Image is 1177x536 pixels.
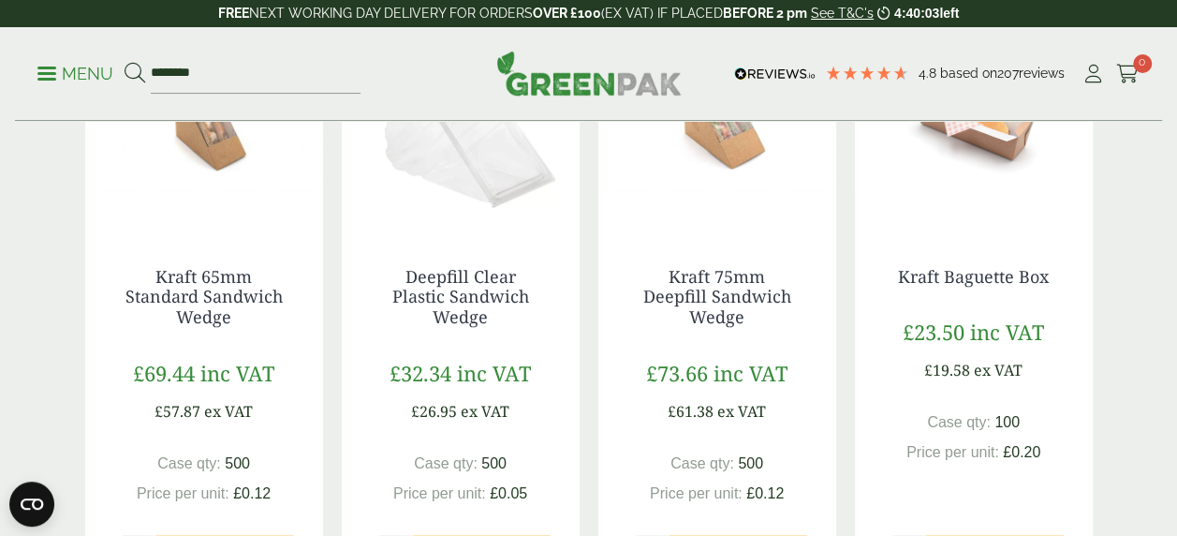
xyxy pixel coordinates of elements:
[646,359,708,387] span: £73.66
[490,485,527,501] span: £0.05
[496,51,682,96] img: GreenPak Supplies
[714,359,787,387] span: inc VAT
[9,482,54,527] button: Open CMP widget
[1003,444,1040,460] span: £0.20
[903,318,964,346] span: £23.50
[738,455,763,471] span: 500
[927,414,991,430] span: Case qty:
[898,265,1049,288] a: Kraft Baguette Box
[746,485,784,501] span: £0.12
[392,265,529,328] a: Deepfill Clear Plastic Sandwich Wedge
[734,67,816,81] img: REVIEWS.io
[457,359,531,387] span: inc VAT
[997,66,1019,81] span: 207
[481,455,507,471] span: 500
[919,66,940,81] span: 4.8
[643,265,791,328] a: Kraft 75mm Deepfill Sandwich Wedge
[137,485,229,501] span: Price per unit:
[650,485,743,501] span: Price per unit:
[390,359,451,387] span: £32.34
[723,6,807,21] strong: BEFORE 2 pm
[533,6,601,21] strong: OVER £100
[970,318,1044,346] span: inc VAT
[218,6,249,21] strong: FREE
[125,265,283,328] a: Kraft 65mm Standard Sandwich Wedge
[1019,66,1065,81] span: reviews
[393,485,486,501] span: Price per unit:
[974,360,1023,380] span: ex VAT
[924,360,970,380] span: £19.58
[461,401,509,422] span: ex VAT
[906,444,999,460] span: Price per unit:
[411,401,457,422] span: £26.95
[37,63,113,82] a: Menu
[811,6,874,21] a: See T&C's
[668,401,714,422] span: £61.38
[157,455,221,471] span: Case qty:
[1133,54,1152,73] span: 0
[154,401,200,422] span: £57.87
[37,63,113,85] p: Menu
[894,6,939,21] span: 4:40:03
[825,65,909,82] div: 4.79 Stars
[1116,60,1140,88] a: 0
[994,414,1020,430] span: 100
[717,401,766,422] span: ex VAT
[414,455,478,471] span: Case qty:
[939,6,959,21] span: left
[225,455,250,471] span: 500
[1081,65,1105,83] i: My Account
[1116,65,1140,83] i: Cart
[204,401,253,422] span: ex VAT
[200,359,274,387] span: inc VAT
[940,66,997,81] span: Based on
[670,455,734,471] span: Case qty:
[133,359,195,387] span: £69.44
[233,485,271,501] span: £0.12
